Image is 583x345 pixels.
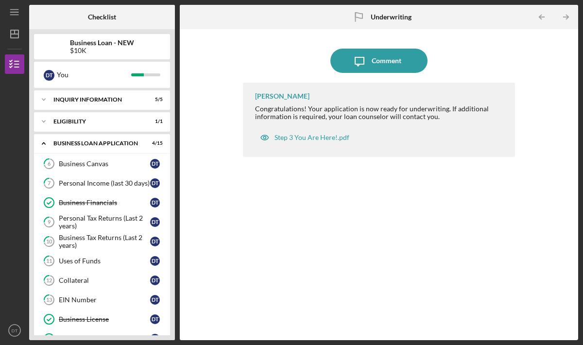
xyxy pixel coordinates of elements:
div: D T [150,314,160,324]
a: 10Business Tax Returns (Last 2 years)DT [39,232,165,251]
div: Collateral [59,276,150,284]
div: Personal Income (last 30 days) [59,179,150,187]
div: ELIGIBILITY [53,119,138,124]
div: 1 / 1 [145,119,163,124]
div: D T [44,70,54,81]
div: D T [150,217,160,227]
tspan: 9 [48,219,51,225]
div: $10K [70,47,134,54]
div: Business Financials [59,199,150,207]
a: 6Business CanvasDT [39,154,165,173]
div: D T [150,178,160,188]
tspan: 6 [48,161,51,167]
div: Business License [59,315,150,323]
a: 13EIN NumberDT [39,290,165,310]
b: Underwriting [371,13,412,21]
text: DT [12,328,18,333]
tspan: 11 [46,258,52,264]
div: 4 / 15 [145,140,163,146]
button: Comment [330,49,428,73]
div: D T [150,256,160,266]
div: Step 3 You Are Here!.pdf [274,134,349,141]
a: Business FinancialsDT [39,193,165,212]
div: Business Canvas [59,160,150,168]
b: Business Loan - NEW [70,39,134,47]
a: 11Uses of FundsDT [39,251,165,271]
div: D T [150,295,160,305]
div: Business Tax Returns (Last 2 years) [59,234,150,249]
div: INQUIRY INFORMATION [53,97,138,103]
tspan: 7 [48,180,51,187]
div: Organizational Documents [59,335,150,343]
a: 12CollateralDT [39,271,165,290]
div: D T [150,198,160,207]
tspan: 10 [46,239,52,245]
a: 9Personal Tax Returns (Last 2 years)DT [39,212,165,232]
div: Uses of Funds [59,257,150,265]
div: D T [150,334,160,344]
div: Congratulations! Your application is now ready for underwriting. If additional information is req... [255,105,505,121]
div: D T [150,276,160,285]
div: D T [150,159,160,169]
div: EIN Number [59,296,150,304]
div: Comment [372,49,401,73]
a: Business LicenseDT [39,310,165,329]
div: [PERSON_NAME] [255,92,309,100]
div: Personal Tax Returns (Last 2 years) [59,214,150,230]
div: 5 / 5 [145,97,163,103]
button: DT [5,321,24,340]
div: BUSINESS LOAN APPLICATION [53,140,138,146]
tspan: 12 [46,277,52,284]
div: You [57,67,131,83]
tspan: 13 [46,297,52,303]
button: Step 3 You Are Here!.pdf [255,128,354,147]
a: 7Personal Income (last 30 days)DT [39,173,165,193]
div: D T [150,237,160,246]
b: Checklist [88,13,116,21]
